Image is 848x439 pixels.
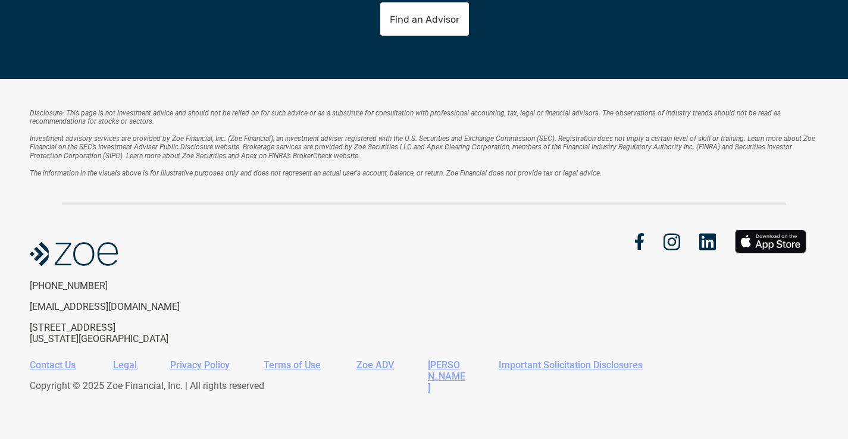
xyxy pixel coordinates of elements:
[30,380,809,391] p: Copyright © 2025 Zoe Financial, Inc. | All rights reserved
[428,359,465,393] a: [PERSON_NAME]
[356,359,394,371] a: Zoe ADV
[30,280,225,291] p: [PHONE_NUMBER]
[30,301,225,312] p: [EMAIL_ADDRESS][DOMAIN_NAME]
[30,134,817,160] em: Investment advisory services are provided by Zoe Financial, Inc. (Zoe Financial), an investment a...
[30,109,783,126] em: Disclosure: This page is not investment advice and should not be relied on for such advice or as ...
[389,14,459,25] p: Find an Advisor
[264,359,321,371] a: Terms of Use
[380,3,468,36] a: Find an Advisor
[113,359,137,371] a: Legal
[170,359,230,371] a: Privacy Policy
[499,359,643,371] a: Important Solicitation Disclosures
[30,322,225,344] p: [STREET_ADDRESS] [US_STATE][GEOGRAPHIC_DATA]
[30,169,602,177] em: The information in the visuals above is for illustrative purposes only and does not represent an ...
[30,359,76,371] a: Contact Us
